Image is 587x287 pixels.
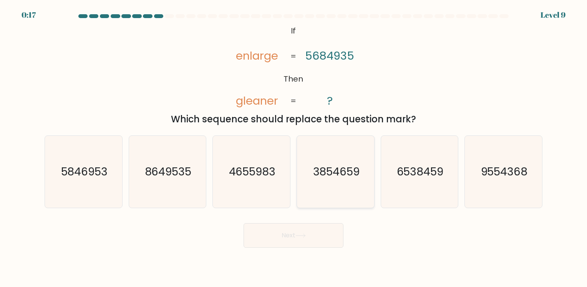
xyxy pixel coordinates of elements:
[224,23,363,109] svg: @import url('[URL][DOMAIN_NAME]);
[49,112,538,126] div: Which sequence should replace the question mark?
[22,9,36,21] div: 0:17
[397,164,444,179] text: 6538459
[284,73,303,84] tspan: Then
[481,164,527,179] text: 9554368
[244,223,343,248] button: Next
[236,92,279,108] tspan: gleaner
[313,164,360,179] text: 3854659
[61,164,108,179] text: 5846953
[290,95,296,106] tspan: =
[327,93,333,108] tspan: ?
[236,48,279,63] tspan: enlarge
[305,48,354,63] tspan: 5684935
[290,51,296,62] tspan: =
[541,9,565,21] div: Level 9
[291,25,296,36] tspan: If
[229,164,276,179] text: 4655983
[145,164,192,179] text: 8649535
